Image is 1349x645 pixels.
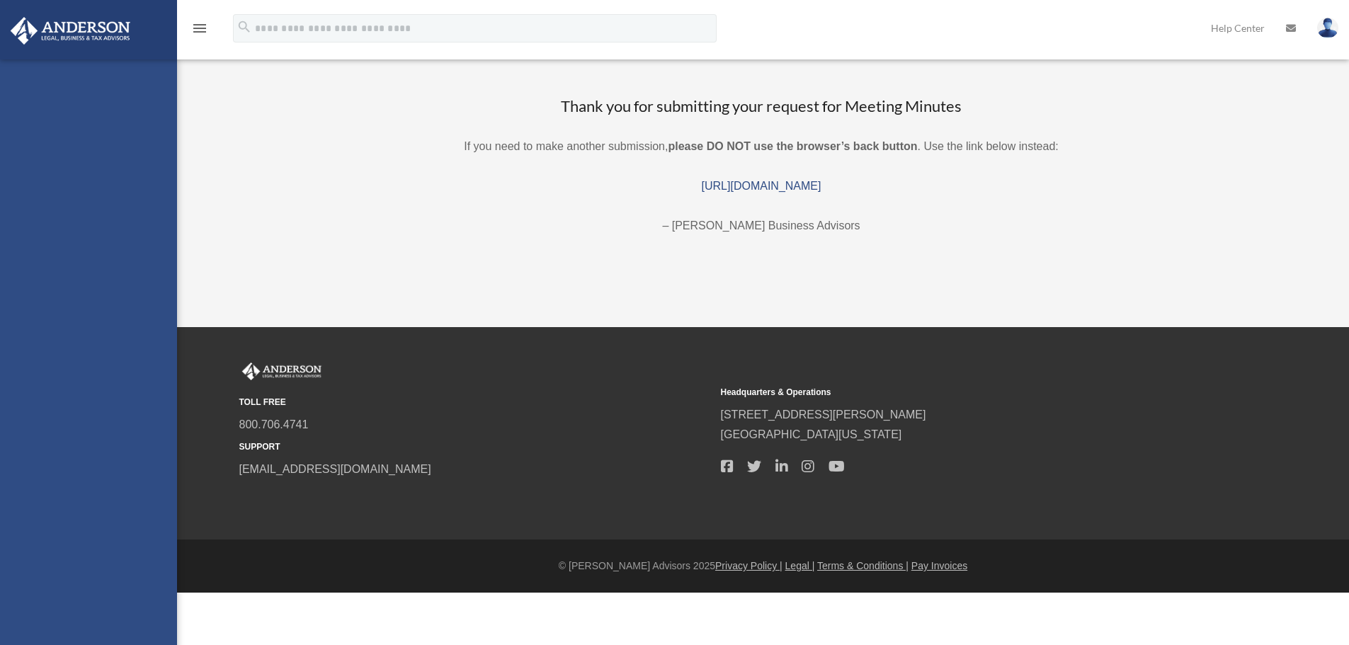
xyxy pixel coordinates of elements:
div: © [PERSON_NAME] Advisors 2025 [177,557,1349,575]
h3: Thank you for submitting your request for Meeting Minutes [232,96,1291,118]
img: User Pic [1317,18,1338,38]
i: search [237,19,252,35]
a: [URL][DOMAIN_NAME] [702,180,821,192]
a: Pay Invoices [911,560,967,571]
b: please DO NOT use the browser’s back button [668,140,917,152]
small: SUPPORT [239,440,711,455]
a: menu [191,25,208,37]
a: Legal | [785,560,815,571]
a: 800.706.4741 [239,418,309,430]
img: Anderson Advisors Platinum Portal [6,17,135,45]
a: Terms & Conditions | [817,560,909,571]
img: Anderson Advisors Platinum Portal [239,363,324,381]
p: If you need to make another submission, . Use the link below instead: [232,137,1291,156]
a: Privacy Policy | [715,560,782,571]
p: – [PERSON_NAME] Business Advisors [232,216,1291,236]
small: TOLL FREE [239,395,711,410]
a: [EMAIL_ADDRESS][DOMAIN_NAME] [239,463,431,475]
a: [GEOGRAPHIC_DATA][US_STATE] [721,428,902,440]
small: Headquarters & Operations [721,385,1193,400]
i: menu [191,20,208,37]
a: [STREET_ADDRESS][PERSON_NAME] [721,409,926,421]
